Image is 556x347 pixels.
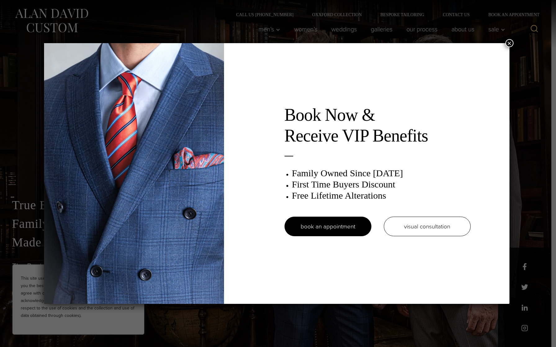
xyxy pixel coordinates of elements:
[292,190,471,201] h3: Free Lifetime Alterations
[292,179,471,190] h3: First Time Buyers Discount
[285,105,471,146] h2: Book Now & Receive VIP Benefits
[292,168,471,179] h3: Family Owned Since [DATE]
[384,217,471,236] a: visual consultation
[285,217,371,236] a: book an appointment
[505,39,513,47] button: Close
